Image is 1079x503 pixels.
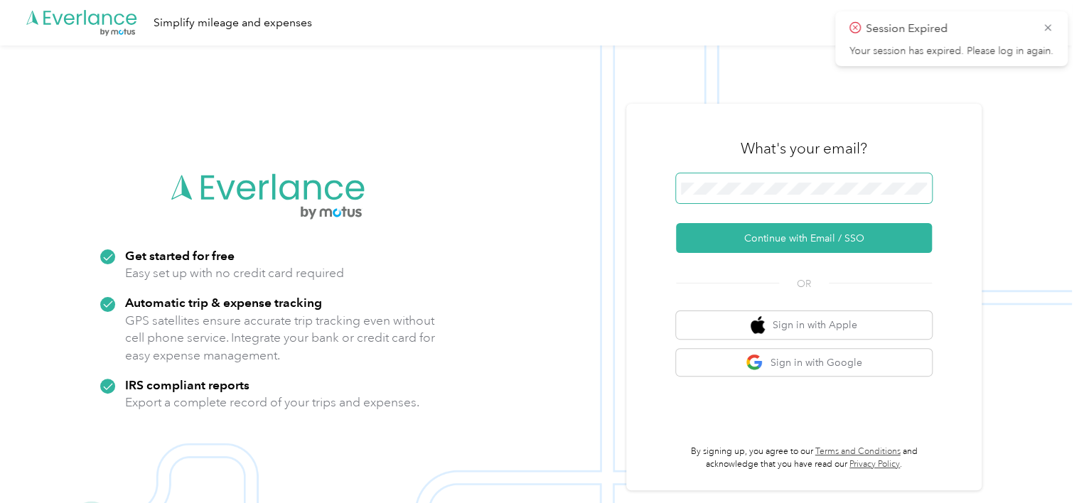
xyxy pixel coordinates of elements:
div: Simplify mileage and expenses [154,14,312,32]
button: apple logoSign in with Apple [676,311,932,339]
img: apple logo [751,316,765,334]
iframe: Everlance-gr Chat Button Frame [999,423,1079,503]
p: GPS satellites ensure accurate trip tracking even without cell phone service. Integrate your bank... [125,312,436,364]
img: google logo [746,354,763,372]
a: Privacy Policy [849,459,900,470]
a: Terms and Conditions [815,446,901,457]
button: google logoSign in with Google [676,349,932,377]
button: Continue with Email / SSO [676,223,932,253]
p: By signing up, you agree to our and acknowledge that you have read our . [676,445,932,470]
strong: Automatic trip & expense tracking [125,295,322,310]
p: Easy set up with no credit card required [125,264,344,282]
p: Session Expired [866,20,1032,38]
p: Your session has expired. Please log in again. [849,45,1053,58]
h3: What's your email? [741,139,867,158]
strong: IRS compliant reports [125,377,249,392]
p: Export a complete record of your trips and expenses. [125,394,419,411]
strong: Get started for free [125,248,235,263]
span: OR [779,276,829,291]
